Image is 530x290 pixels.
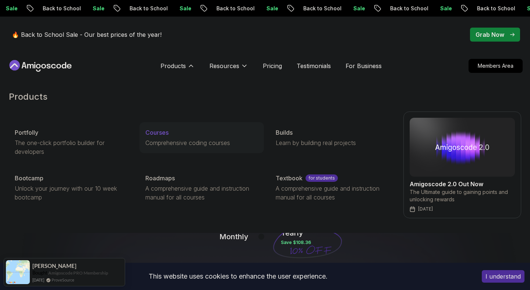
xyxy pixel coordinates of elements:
[145,138,258,147] p: Comprehensive coding courses
[346,5,369,12] p: Sale
[276,184,389,202] p: A comprehensive guide and instruction manual for all courses
[122,5,172,12] p: Back to School
[296,5,346,12] p: Back to School
[35,5,85,12] p: Back to School
[410,188,515,203] p: The Ultimate guide to gaining points and unlocking rewards
[15,128,38,137] p: Portfolly
[9,122,134,162] a: PortfollyThe one-click portfolio builder for developers
[276,138,389,147] p: Learn by building real projects
[209,5,259,12] p: Back to School
[85,5,109,12] p: Sale
[15,184,128,202] p: Unlock your journey with our 10 week bootcamp
[382,5,432,12] p: Back to School
[403,112,521,218] a: amigoscode 2.0Amigoscode 2.0 Out NowThe Ultimate guide to gaining points and unlocking rewards[DATE]
[469,5,519,12] p: Back to School
[209,61,248,76] button: Resources
[410,180,515,188] h2: Amigoscode 2.0 Out Now
[276,174,303,183] p: Textbook
[32,277,44,283] span: [DATE]
[48,270,108,276] a: Amigoscode PRO Membership
[482,270,524,283] button: Accept cookies
[15,174,43,183] p: Bootcamp
[276,128,293,137] p: Builds
[263,61,282,70] a: Pricing
[259,5,282,12] p: Sale
[6,268,471,284] div: This website uses cookies to enhance the user experience.
[305,174,338,182] p: for students
[219,231,248,242] p: Monthly
[297,61,331,70] a: Testimonials
[270,168,395,208] a: Textbookfor studentsA comprehensive guide and instruction manual for all courses
[270,122,395,153] a: BuildsLearn by building real projects
[12,30,162,39] p: 🔥 Back to School Sale - Our best prices of the year!
[145,128,169,137] p: Courses
[469,59,522,72] p: Members Area
[9,168,134,208] a: BootcampUnlock your journey with our 10 week bootcamp
[145,174,175,183] p: Roadmaps
[139,122,264,153] a: CoursesComprehensive coding courses
[32,263,77,269] span: [PERSON_NAME]
[15,138,128,156] p: The one-click portfolio builder for developers
[410,118,515,177] img: amigoscode 2.0
[145,184,258,202] p: A comprehensive guide and instruction manual for all courses
[32,270,47,276] span: Bought
[469,59,523,73] a: Members Area
[160,61,195,76] button: Products
[432,5,456,12] p: Sale
[476,30,504,39] p: Grab Now
[139,168,264,208] a: RoadmapsA comprehensive guide and instruction manual for all courses
[9,91,521,103] h2: Products
[6,260,30,284] img: provesource social proof notification image
[209,61,239,70] p: Resources
[418,206,433,212] p: [DATE]
[160,61,186,70] p: Products
[346,61,382,70] a: For Business
[52,277,74,283] a: ProveSource
[172,5,195,12] p: Sale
